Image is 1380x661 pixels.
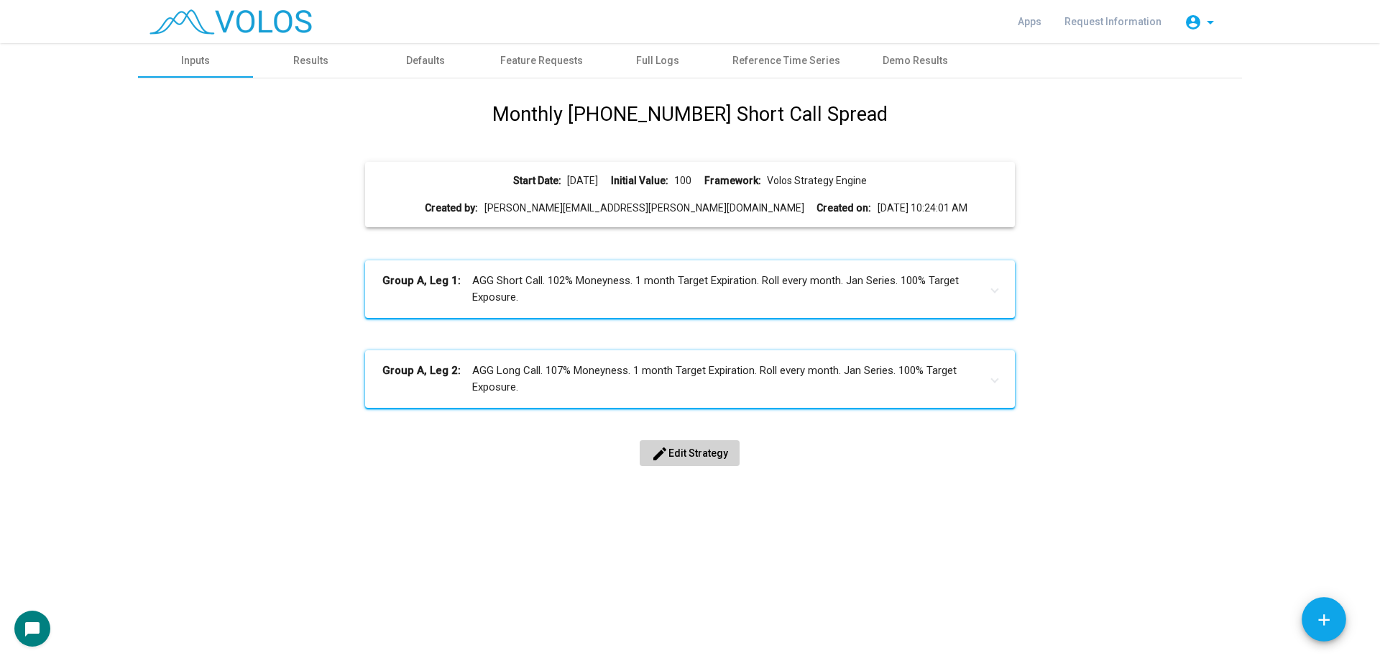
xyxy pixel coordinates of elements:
[1006,9,1053,35] a: Apps
[406,53,445,68] div: Defaults
[365,260,1014,318] mat-expansion-panel-header: Group A, Leg 1:AGG Short Call. 102% Moneyness. 1 month Target Expiration. Roll every month. Jan S...
[293,53,328,68] div: Results
[704,173,761,188] b: Framework:
[1315,611,1333,629] mat-icon: add
[640,440,740,466] button: Edit Strategy
[382,273,980,305] mat-panel-title: AGG Short Call. 102% Moneyness. 1 month Target Expiration. Roll every month. Jan Series. 100% Tar...
[377,173,1003,188] div: [DATE] 100 Volos Strategy Engine
[1302,597,1346,642] button: Add icon
[651,447,728,459] span: Edit Strategy
[732,53,840,68] div: Reference Time Series
[382,363,980,395] mat-panel-title: AGG Long Call. 107% Moneyness. 1 month Target Expiration. Roll every month. Jan Series. 100% Targ...
[492,100,888,129] h1: Monthly [PHONE_NUMBER] Short Call Spread
[513,173,561,188] b: Start Date:
[651,445,668,462] mat-icon: edit
[181,53,210,68] div: Inputs
[816,201,871,216] b: Created on:
[636,53,679,68] div: Full Logs
[365,350,1014,408] mat-expansion-panel-header: Group A, Leg 2:AGG Long Call. 107% Moneyness. 1 month Target Expiration. Roll every month. Jan Se...
[1018,16,1041,27] span: Apps
[1202,14,1219,31] mat-icon: arrow_drop_down
[611,173,668,188] b: Initial Value:
[500,53,583,68] div: Feature Requests
[24,621,41,638] mat-icon: chat_bubble
[1053,9,1173,35] a: Request Information
[425,201,478,216] b: Created by:
[1184,14,1202,31] mat-icon: account_circle
[382,273,472,305] b: Group A, Leg 1:
[382,363,472,395] b: Group A, Leg 2:
[1064,16,1161,27] span: Request Information
[883,53,948,68] div: Demo Results
[377,201,1003,216] div: [PERSON_NAME][EMAIL_ADDRESS][PERSON_NAME][DOMAIN_NAME] [DATE] 10:24:01 AM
